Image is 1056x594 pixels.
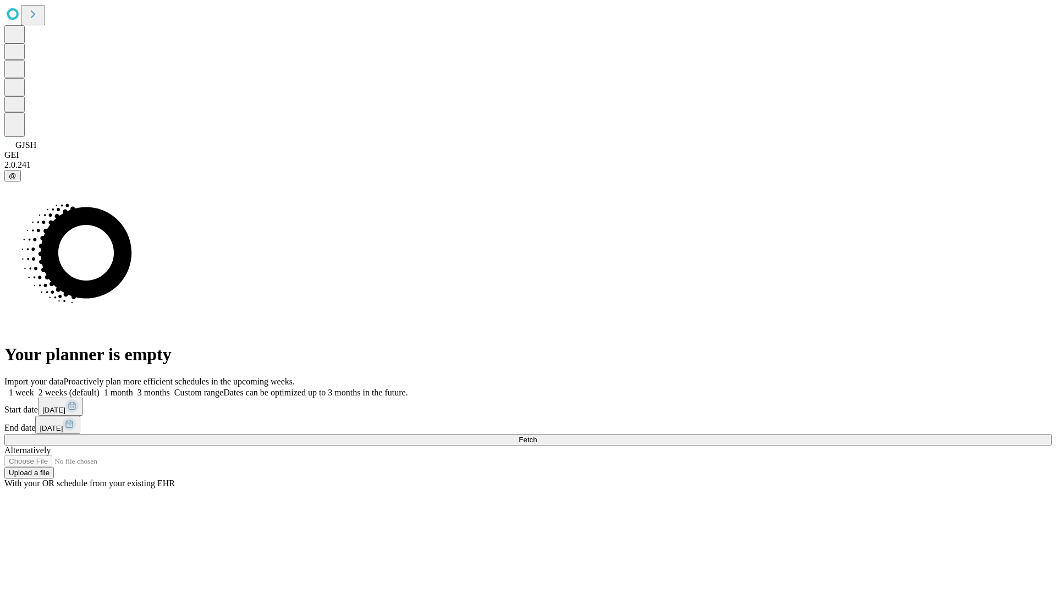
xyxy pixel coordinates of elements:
span: Alternatively [4,446,51,455]
div: End date [4,416,1052,434]
span: [DATE] [42,406,65,414]
div: 2.0.241 [4,160,1052,170]
span: [DATE] [40,424,63,432]
span: @ [9,172,16,180]
div: GEI [4,150,1052,160]
span: Import your data [4,377,64,386]
span: With your OR schedule from your existing EHR [4,479,175,488]
h1: Your planner is empty [4,344,1052,365]
span: Custom range [174,388,223,397]
span: 1 month [104,388,133,397]
span: GJSH [15,140,36,150]
span: Fetch [519,436,537,444]
span: 3 months [137,388,170,397]
button: @ [4,170,21,182]
button: [DATE] [38,398,83,416]
span: Dates can be optimized up to 3 months in the future. [223,388,408,397]
button: Upload a file [4,467,54,479]
span: 2 weeks (default) [38,388,100,397]
span: 1 week [9,388,34,397]
span: Proactively plan more efficient schedules in the upcoming weeks. [64,377,295,386]
button: [DATE] [35,416,80,434]
button: Fetch [4,434,1052,446]
div: Start date [4,398,1052,416]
